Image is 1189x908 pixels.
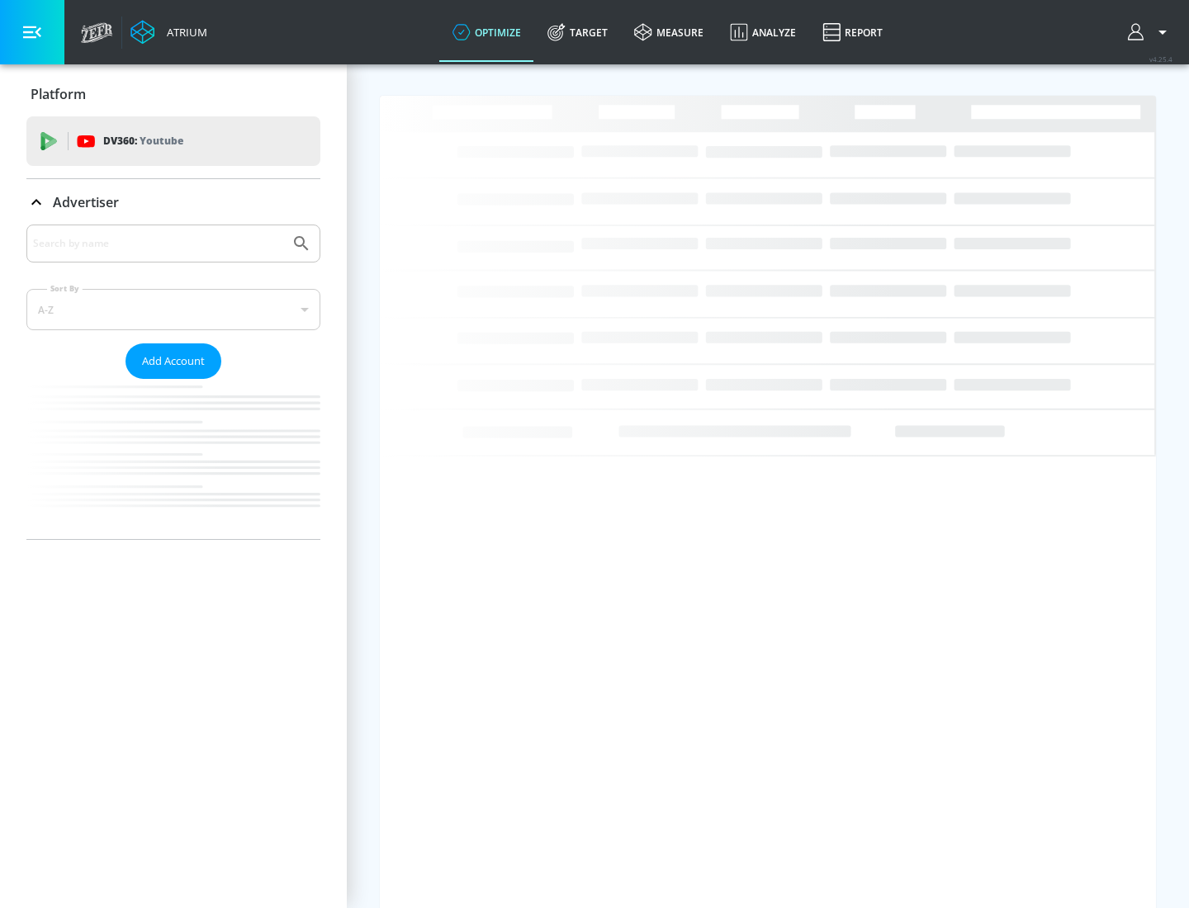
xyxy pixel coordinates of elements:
[26,179,320,225] div: Advertiser
[1149,54,1172,64] span: v 4.25.4
[26,289,320,330] div: A-Z
[140,132,183,149] p: Youtube
[26,116,320,166] div: DV360: Youtube
[26,225,320,539] div: Advertiser
[809,2,896,62] a: Report
[126,343,221,379] button: Add Account
[717,2,809,62] a: Analyze
[31,85,86,103] p: Platform
[26,71,320,117] div: Platform
[53,193,119,211] p: Advertiser
[47,283,83,294] label: Sort By
[130,20,207,45] a: Atrium
[26,379,320,539] nav: list of Advertiser
[534,2,621,62] a: Target
[103,132,183,150] p: DV360:
[160,25,207,40] div: Atrium
[621,2,717,62] a: measure
[33,233,283,254] input: Search by name
[142,352,205,371] span: Add Account
[439,2,534,62] a: optimize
